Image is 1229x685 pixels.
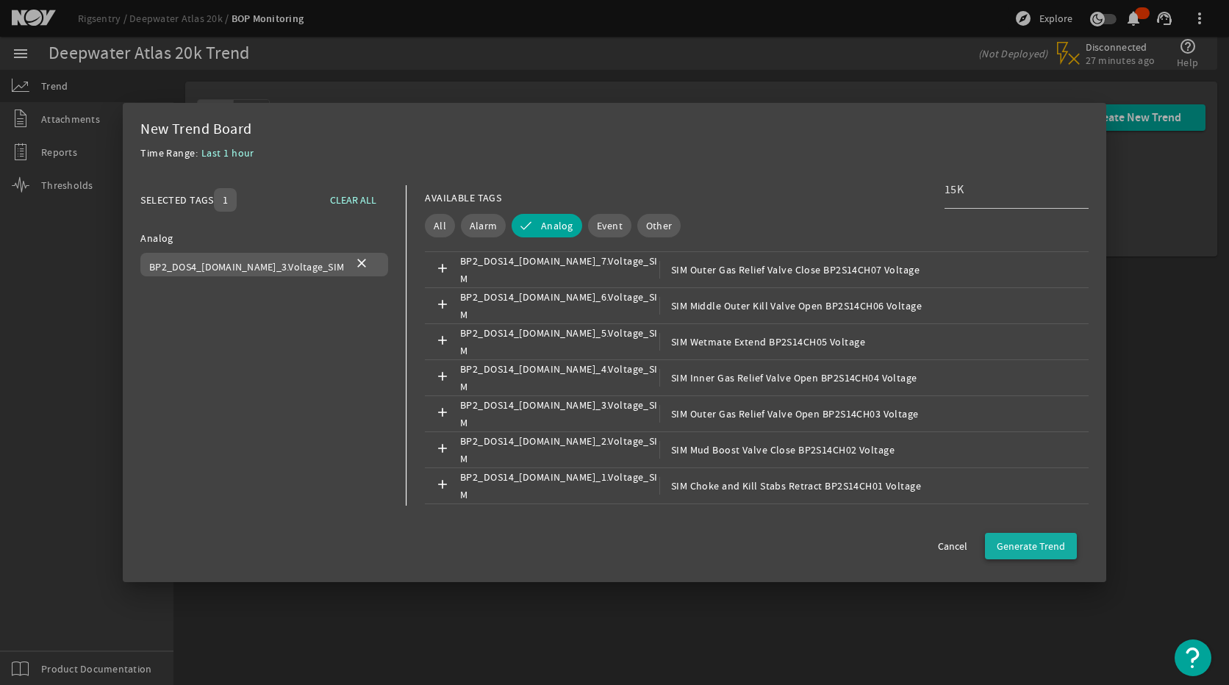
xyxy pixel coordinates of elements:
[201,146,254,159] span: Last 1 hour
[460,252,659,287] span: BP2_DOS14_[DOMAIN_NAME]_7.Voltage_SIM
[140,191,214,209] div: SELECTED TAGS
[353,256,370,273] mat-icon: close
[460,216,659,251] span: BP2_DOS16_[DOMAIN_NAME]_0.Voltage_SIM
[1175,639,1211,676] button: Open Resource Center
[659,441,895,459] span: SIM Mud Boost Valve Close BP2S14CH02 Voltage
[434,261,451,279] mat-icon: add
[460,396,659,431] span: BP2_DOS14_[DOMAIN_NAME]_3.Voltage_SIM
[597,218,623,233] span: Event
[541,218,573,233] span: Analog
[434,369,451,387] mat-icon: add
[997,539,1065,553] span: Generate Trend
[926,533,979,559] button: Cancel
[434,441,451,459] mat-icon: add
[223,193,228,207] span: 1
[659,261,920,279] span: SIM Outer Gas Relief Valve Close BP2S14CH07 Voltage
[140,229,388,247] div: Analog
[318,187,388,213] button: CLEAR ALL
[460,468,659,503] span: BP2_DOS14_[DOMAIN_NAME]_1.Voltage_SIM
[646,218,672,233] span: Other
[330,191,376,209] span: CLEAR ALL
[659,405,919,423] span: SIM Outer Gas Relief Valve Open BP2S14CH03 Voltage
[938,539,967,553] span: Cancel
[434,218,446,233] span: All
[659,297,922,315] span: SIM Middle Outer Kill Valve Open BP2S14CH06 Voltage
[460,504,659,539] span: BP2_DOS14_[DOMAIN_NAME]_0.Voltage_SIM
[470,218,497,233] span: Alarm
[460,288,659,323] span: BP2_DOS14_[DOMAIN_NAME]_6.Voltage_SIM
[425,189,501,207] div: AVAILABLE TAGS
[659,369,917,387] span: SIM Inner Gas Relief Valve Open BP2S14CH04 Voltage
[434,477,451,495] mat-icon: add
[985,533,1077,559] button: Generate Trend
[460,324,659,359] span: BP2_DOS14_[DOMAIN_NAME]_5.Voltage_SIM
[149,260,344,273] span: BP2_DOS4_[DOMAIN_NAME]_3.Voltage_SIM
[140,121,1089,138] div: New Trend Board
[945,181,1077,198] input: Search Tag Names
[434,405,451,423] mat-icon: add
[460,432,659,467] span: BP2_DOS14_[DOMAIN_NAME]_2.Voltage_SIM
[434,333,451,351] mat-icon: add
[140,144,201,171] div: Time Range:
[659,333,865,351] span: SIM Wetmate Extend BP2S14CH05 Voltage
[659,477,921,495] span: SIM Choke and Kill Stabs Retract BP2S14CH01 Voltage
[460,360,659,395] span: BP2_DOS14_[DOMAIN_NAME]_4.Voltage_SIM
[434,297,451,315] mat-icon: add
